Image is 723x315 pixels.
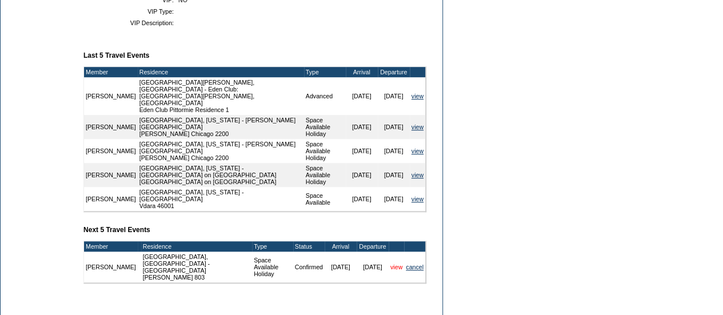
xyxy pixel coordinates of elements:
td: [DATE] [378,139,410,163]
a: view [412,123,424,130]
a: view [412,93,424,99]
td: [GEOGRAPHIC_DATA], [GEOGRAPHIC_DATA] - [GEOGRAPHIC_DATA] [PERSON_NAME] 803 [141,252,252,282]
b: Next 5 Travel Events [83,226,150,234]
td: [DATE] [346,77,378,115]
a: view [412,147,424,154]
td: Advanced [304,77,346,115]
td: [GEOGRAPHIC_DATA], [US_STATE] - [PERSON_NAME][GEOGRAPHIC_DATA] [PERSON_NAME] Chicago 2200 [138,139,304,163]
td: Arrival [346,67,378,77]
td: Arrival [325,241,357,252]
td: Departure [357,241,389,252]
td: Residence [141,241,252,252]
td: Space Available Holiday [304,139,346,163]
td: Type [304,67,346,77]
td: [PERSON_NAME] [84,115,138,139]
td: [DATE] [346,139,378,163]
td: [DATE] [378,77,410,115]
td: VIP Type: [88,8,174,15]
td: Space Available Holiday [304,115,346,139]
td: Type [252,241,293,252]
td: [PERSON_NAME] [84,139,138,163]
td: [DATE] [378,187,410,211]
td: [DATE] [357,252,389,282]
td: [DATE] [346,115,378,139]
td: [DATE] [346,187,378,211]
td: [GEOGRAPHIC_DATA], [US_STATE] - [GEOGRAPHIC_DATA] Vdara 46001 [138,187,304,211]
td: [DATE] [325,252,357,282]
td: Departure [378,67,410,77]
td: [DATE] [378,163,410,187]
td: Member [84,241,138,252]
td: Residence [138,67,304,77]
a: view [390,264,402,270]
td: [DATE] [378,115,410,139]
td: Space Available Holiday [252,252,293,282]
td: [PERSON_NAME] [84,187,138,211]
a: cancel [406,264,424,270]
a: view [412,196,424,202]
td: [DATE] [346,163,378,187]
td: [GEOGRAPHIC_DATA][PERSON_NAME], [GEOGRAPHIC_DATA] - Eden Club: [GEOGRAPHIC_DATA][PERSON_NAME], [G... [138,77,304,115]
a: view [412,172,424,178]
b: Last 5 Travel Events [83,51,149,59]
td: [GEOGRAPHIC_DATA], [US_STATE] - [GEOGRAPHIC_DATA] on [GEOGRAPHIC_DATA] [GEOGRAPHIC_DATA] on [GEOG... [138,163,304,187]
td: [GEOGRAPHIC_DATA], [US_STATE] - [PERSON_NAME][GEOGRAPHIC_DATA] [PERSON_NAME] Chicago 2200 [138,115,304,139]
td: Status [293,241,325,252]
td: Space Available Holiday [304,163,346,187]
td: [PERSON_NAME] [84,163,138,187]
td: [PERSON_NAME] [84,252,138,282]
td: Space Available [304,187,346,211]
td: Confirmed [293,252,325,282]
td: VIP Description: [88,19,174,26]
td: Member [84,67,138,77]
td: [PERSON_NAME] [84,77,138,115]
